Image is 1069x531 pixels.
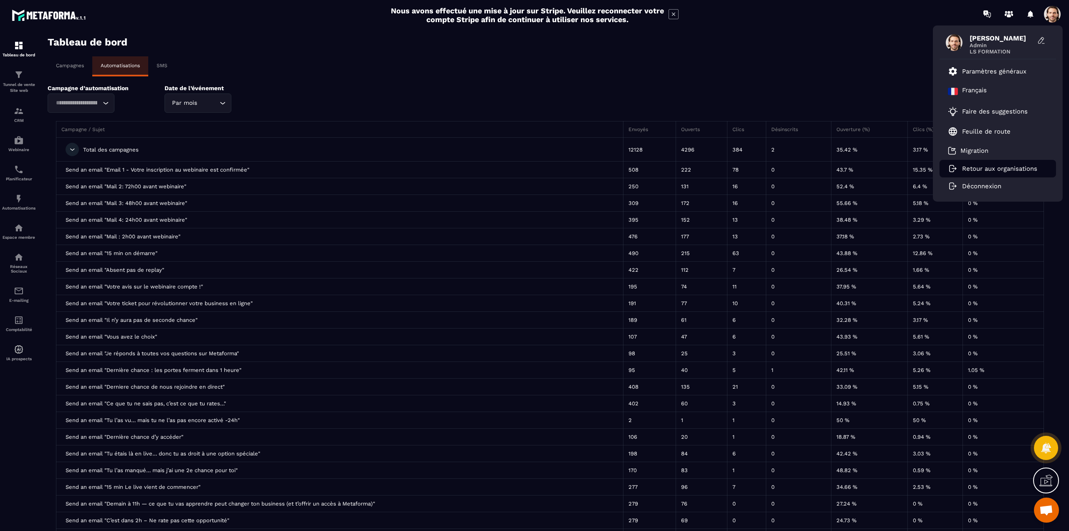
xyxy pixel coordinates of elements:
td: 0 [766,312,831,329]
th: Ouverture (%) [831,121,908,138]
td: 408 [623,379,676,395]
img: automations [14,223,24,233]
td: 33.09 % [831,379,908,395]
td: 0 % [963,195,1044,212]
td: 74 [676,278,727,295]
p: Webinaire [2,147,35,152]
td: 38.48 % [831,212,908,228]
td: 189 [623,312,676,329]
td: 5 [727,362,766,379]
td: 395 [623,212,676,228]
td: 112 [676,262,727,278]
p: Campagne d’automatisation [48,85,152,91]
td: 13 [727,212,766,228]
td: 12128 [623,138,676,162]
td: 0 % [963,379,1044,395]
img: formation [14,70,24,80]
td: 0 % [963,312,1044,329]
td: 27.24 % [831,496,908,512]
td: 6 [727,312,766,329]
td: 21 [727,379,766,395]
p: Retour aux organisations [962,165,1037,172]
td: 47 [676,329,727,345]
td: 106 [623,429,676,445]
td: 0 [766,212,831,228]
img: automations [14,194,24,204]
td: 5.24 % [908,295,963,312]
td: 3.17 % [908,312,963,329]
td: 6.4 % [908,178,963,195]
td: 43.7 % [831,162,908,178]
td: 40 [676,362,727,379]
td: 84 [676,445,727,462]
td: 0 % [963,295,1044,312]
td: 3.17 % [908,138,963,162]
td: 42.42 % [831,445,908,462]
p: Tableau de bord [2,53,35,57]
span: Send an email "Il n’y aura pas de seconde chance" [66,317,198,323]
td: 131 [676,178,727,195]
div: Mở cuộc trò chuyện [1034,498,1059,523]
a: social-networksocial-networkRéseaux Sociaux [2,246,35,280]
a: formationformationTableau de bord [2,34,35,63]
td: 25 [676,345,727,362]
td: 279 [623,512,676,529]
td: 5.15 % [908,379,963,395]
td: 2.53 % [908,479,963,496]
td: 0 % [908,496,963,512]
td: 0.94 % [908,429,963,445]
td: 35.42 % [831,138,908,162]
a: automationsautomationsEspace membre [2,217,35,246]
td: 0 % [963,245,1044,262]
td: 0 [766,379,831,395]
p: Planificateur [2,177,35,181]
h2: Nous avons effectué une mise à jour sur Stripe. Veuillez reconnecter votre compte Stripe afin de ... [390,6,664,24]
span: Send an email "Mail 3: 48h00 avant webinaire" [66,200,187,206]
div: Search for option [165,94,231,113]
td: 3.29 % [908,212,963,228]
a: Paramètres généraux [948,66,1026,76]
td: 4296 [676,138,727,162]
td: 490 [623,245,676,262]
td: 5.26 % [908,362,963,379]
a: formationformationCRM [2,100,35,129]
p: Automatisations [2,206,35,210]
td: 77 [676,295,727,312]
td: 172 [676,195,727,212]
td: 0 [766,278,831,295]
td: 24.73 % [831,512,908,529]
th: Clics [727,121,766,138]
span: Send an email "Votre avis sur le webinaire compte !" [66,283,203,290]
td: 3.03 % [908,445,963,462]
div: Search for option [48,94,114,113]
td: 43.88 % [831,245,908,262]
td: 52.4 % [831,178,908,195]
td: 20 [676,429,727,445]
img: formation [14,40,24,51]
span: Send an email "Tu l’as manqué… mais j’ai une 2e chance pour toi" [66,467,238,473]
img: automations [14,135,24,145]
p: CRM [2,118,35,123]
span: Send an email "Ce que tu ne sais pas, c’est ce que tu rates…" [66,400,226,407]
td: 107 [623,329,676,345]
td: 7 [727,262,766,278]
td: 0 [766,162,831,178]
span: Send an email "Dernière chance : les portes ferment dans 1 heure" [66,367,241,373]
td: 16 [727,178,766,195]
span: Send an email "Votre ticket pour révolutionner votre business en ligne" [66,300,253,306]
td: 50 % [831,412,908,429]
td: 2 [623,412,676,429]
td: 63 [727,245,766,262]
td: 60 [676,395,727,412]
td: 195 [623,278,676,295]
p: Feuille de route [962,128,1011,135]
td: 0 [766,512,831,529]
td: 0 [766,329,831,345]
input: Search for option [53,99,101,108]
td: 422 [623,262,676,278]
p: IA prospects [2,357,35,361]
a: automationsautomationsAutomatisations [2,187,35,217]
td: 0 [766,462,831,479]
td: 0 % [963,412,1044,429]
td: 508 [623,162,676,178]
